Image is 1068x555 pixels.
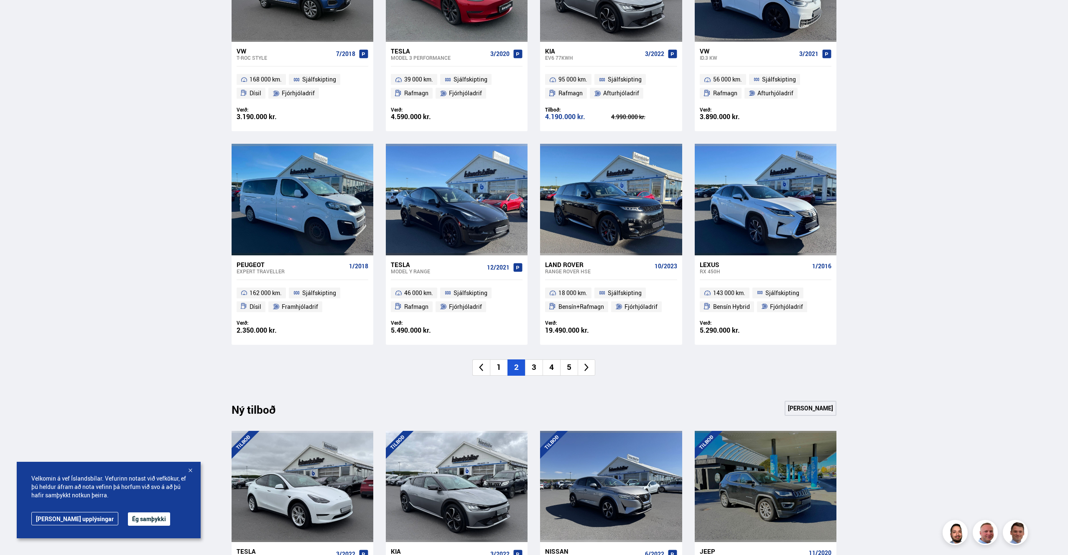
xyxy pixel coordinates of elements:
[608,288,642,298] span: Sjálfskipting
[545,47,641,55] div: Kia
[700,261,809,268] div: Lexus
[545,268,651,274] div: Range Rover HSE
[391,55,487,61] div: Model 3 PERFORMANCE
[757,88,793,98] span: Afturhjóladrif
[454,74,487,84] span: Sjálfskipting
[540,255,682,345] a: Land Rover Range Rover HSE 10/2023 18 000 km. Sjálfskipting Bensín+Rafmagn Fjórhjóladrif Verð: 19...
[282,88,315,98] span: Fjórhjóladrif
[386,42,528,131] a: Tesla Model 3 PERFORMANCE 3/2020 39 000 km. Sjálfskipting Rafmagn Fjórhjóladrif Verð: 4.590.000 kr.
[543,359,560,376] li: 4
[545,327,611,334] div: 19.490.000 kr.
[540,42,682,131] a: Kia EV6 77KWH 3/2022 95 000 km. Sjálfskipting Rafmagn Afturhjóladrif Tilboð: 4.190.000 kr. 4.990....
[449,302,482,312] span: Fjórhjóladrif
[237,261,346,268] div: Peugeot
[31,474,186,499] span: Velkomin á vef Íslandsbílar. Vefurinn notast við vefkökur, ef þú heldur áfram að nota vefinn þá h...
[302,288,336,298] span: Sjálfskipting
[695,42,836,131] a: VW ID.3 KW 3/2021 56 000 km. Sjálfskipting Rafmagn Afturhjóladrif Verð: 3.890.000 kr.
[545,320,611,326] div: Verð:
[713,302,750,312] span: Bensín Hybrid
[386,255,528,345] a: Tesla Model Y RANGE 12/2021 46 000 km. Sjálfskipting Rafmagn Fjórhjóladrif Verð: 5.490.000 kr.
[404,88,428,98] span: Rafmagn
[603,88,639,98] span: Afturhjóladrif
[611,114,677,120] div: 4.990.000 kr.
[250,288,282,298] span: 162 000 km.
[237,327,303,334] div: 2.350.000 kr.
[404,302,428,312] span: Rafmagn
[799,51,818,57] span: 3/2021
[237,107,303,113] div: Verð:
[232,403,290,421] div: Ný tilboð
[237,55,333,61] div: T-Roc STYLE
[545,107,611,113] div: Tilboð:
[490,51,510,57] span: 3/2020
[507,359,525,376] li: 2
[608,74,642,84] span: Sjálfskipting
[713,74,742,84] span: 56 000 km.
[282,302,318,312] span: Framhjóladrif
[558,88,583,98] span: Rafmagn
[454,288,487,298] span: Sjálfskipting
[336,51,355,57] span: 7/2018
[655,263,677,270] span: 10/2023
[545,261,651,268] div: Land Rover
[812,263,831,270] span: 1/2016
[31,512,118,525] a: [PERSON_NAME] upplýsingar
[558,288,587,298] span: 18 000 km.
[765,288,799,298] span: Sjálfskipting
[700,547,805,555] div: Jeep
[770,302,803,312] span: Fjórhjóladrif
[391,107,457,113] div: Verð:
[237,268,346,274] div: Expert TRAVELLER
[974,521,999,546] img: siFngHWaQ9KaOqBr.png
[449,88,482,98] span: Fjórhjóladrif
[391,547,487,555] div: Kia
[237,113,303,120] div: 3.190.000 kr.
[490,359,507,376] li: 1
[232,255,373,345] a: Peugeot Expert TRAVELLER 1/2018 162 000 km. Sjálfskipting Dísil Framhjóladrif Verð: 2.350.000 kr.
[713,288,745,298] span: 143 000 km.
[525,359,543,376] li: 3
[404,74,433,84] span: 39 000 km.
[560,359,578,376] li: 5
[700,47,796,55] div: VW
[391,268,484,274] div: Model Y RANGE
[391,327,457,334] div: 5.490.000 kr.
[391,320,457,326] div: Verð:
[545,113,611,120] div: 4.190.000 kr.
[624,302,658,312] span: Fjórhjóladrif
[645,51,664,57] span: 3/2022
[762,74,796,84] span: Sjálfskipting
[250,74,282,84] span: 168 000 km.
[558,302,604,312] span: Bensín+Rafmagn
[232,42,373,131] a: VW T-Roc STYLE 7/2018 168 000 km. Sjálfskipting Dísil Fjórhjóladrif Verð: 3.190.000 kr.
[237,320,303,326] div: Verð:
[349,263,368,270] span: 1/2018
[944,521,969,546] img: nhp88E3Fdnt1Opn2.png
[128,512,170,526] button: Ég samþykki
[404,288,433,298] span: 46 000 km.
[487,264,510,271] span: 12/2021
[545,547,641,555] div: Nissan
[391,47,487,55] div: Tesla
[391,113,457,120] div: 4.590.000 kr.
[302,74,336,84] span: Sjálfskipting
[237,547,333,555] div: Tesla
[250,88,261,98] span: Dísil
[700,268,809,274] div: RX 450H
[391,261,484,268] div: Tesla
[545,55,641,61] div: EV6 77KWH
[700,320,766,326] div: Verð:
[713,88,737,98] span: Rafmagn
[1004,521,1029,546] img: FbJEzSuNWCJXmdc-.webp
[785,401,836,416] a: [PERSON_NAME]
[700,113,766,120] div: 3.890.000 kr.
[695,255,836,345] a: Lexus RX 450H 1/2016 143 000 km. Sjálfskipting Bensín Hybrid Fjórhjóladrif Verð: 5.290.000 kr.
[237,47,333,55] div: VW
[700,327,766,334] div: 5.290.000 kr.
[7,3,32,28] button: Opna LiveChat spjallviðmót
[700,107,766,113] div: Verð:
[250,302,261,312] span: Dísil
[700,55,796,61] div: ID.3 KW
[558,74,587,84] span: 95 000 km.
